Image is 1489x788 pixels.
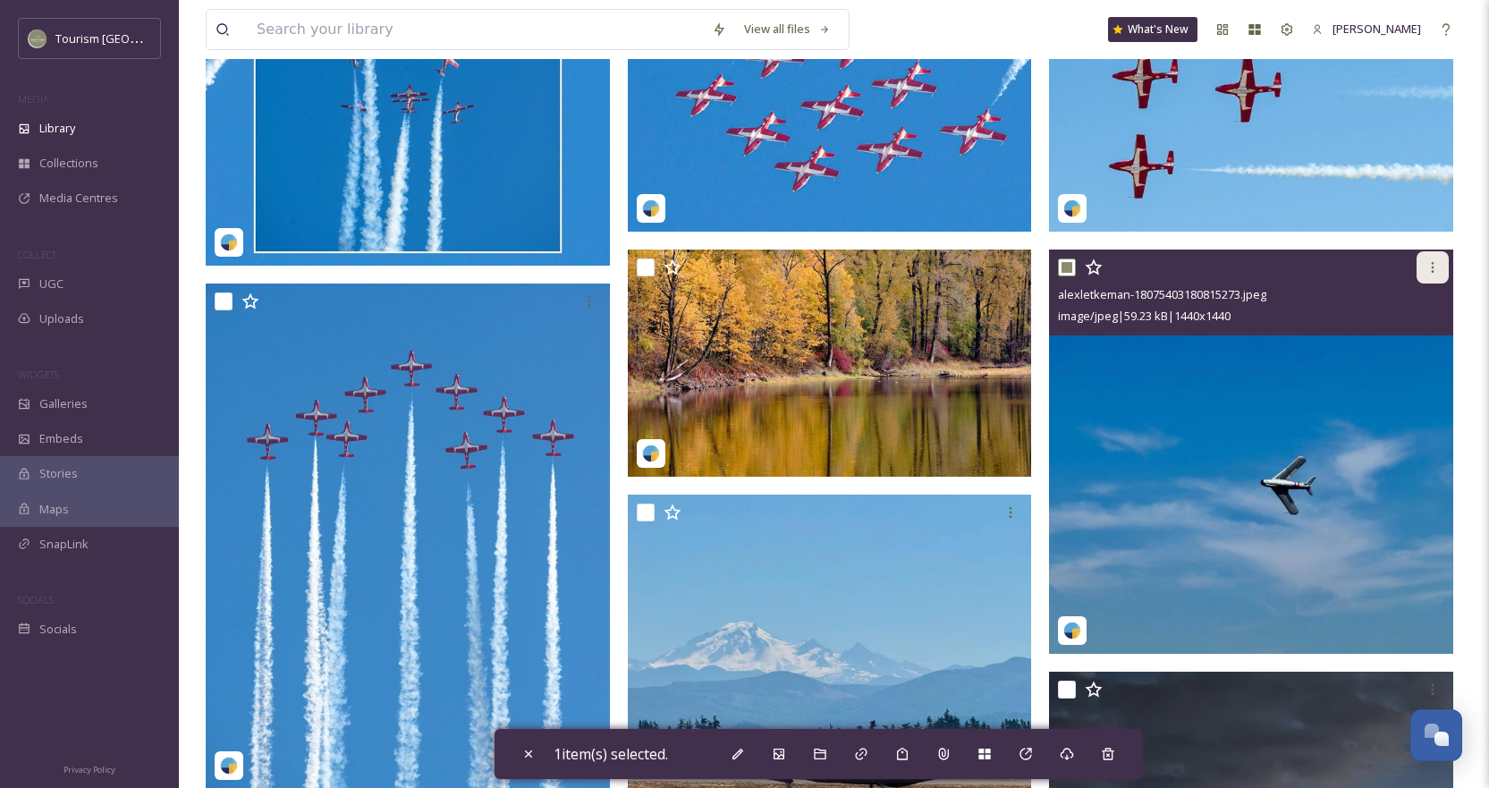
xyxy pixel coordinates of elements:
input: Search your library [248,10,703,49]
img: Abbotsford_Snapsea.png [29,30,47,47]
span: Collections [39,155,98,172]
span: Uploads [39,310,84,327]
a: View all files [735,12,840,47]
span: SnapLink [39,536,89,553]
span: image/jpeg | 59.23 kB | 1440 x 1440 [1058,308,1231,324]
span: COLLECT [18,248,56,261]
span: [PERSON_NAME] [1332,21,1421,37]
span: alexletkeman-18075403180815273.jpeg [1058,286,1266,302]
span: MEDIA [18,92,49,106]
span: Library [39,120,75,137]
img: snapsea-logo.png [220,233,238,251]
span: SOCIALS [18,593,54,606]
span: Socials [39,621,77,638]
img: snapsea-logo.png [1063,622,1081,640]
span: Stories [39,465,78,482]
span: UGC [39,275,63,292]
span: Embeds [39,430,83,447]
span: Privacy Policy [63,764,115,775]
img: abbotsfordphotoartsclub-18417996958107586.jpeg [628,250,1032,477]
button: Open Chat [1410,709,1462,761]
span: WIDGETS [18,368,59,381]
img: snapsea-logo.png [642,199,660,217]
img: snapsea-logo.png [1063,199,1081,217]
span: Galleries [39,395,88,412]
span: Tourism [GEOGRAPHIC_DATA] [55,30,216,47]
span: Maps [39,501,69,518]
a: Privacy Policy [63,758,115,779]
span: Media Centres [39,190,118,207]
img: alexletkeman-18075403180815273.jpeg [1049,250,1453,654]
a: What's New [1108,17,1197,42]
img: snapsea-logo.png [642,445,660,462]
span: 1 item(s) selected. [554,744,668,764]
img: snapsea-logo.png [220,757,238,775]
a: [PERSON_NAME] [1303,12,1430,47]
